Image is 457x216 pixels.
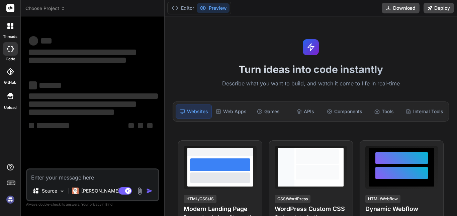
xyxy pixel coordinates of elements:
p: Always double-check its answers. Your in Bind [26,201,159,208]
img: signin [5,194,16,205]
div: Web Apps [213,104,249,119]
h4: Modern Landing Page [184,204,256,214]
span: ‌ [37,123,69,128]
img: Pick Models [59,188,65,194]
button: Preview [197,3,230,13]
span: Choose Project [25,5,65,12]
span: ‌ [29,123,34,128]
span: ‌ [29,50,136,55]
div: Components [324,104,365,119]
span: ‌ [128,123,134,128]
img: attachment [136,187,144,195]
span: ‌ [29,93,158,99]
img: Claude 4 Sonnet [72,188,79,194]
label: code [6,56,15,62]
div: Internal Tools [403,104,446,119]
span: ‌ [39,83,61,88]
p: Describe what you want to build, and watch it come to life in real-time [169,79,453,88]
div: Games [251,104,286,119]
label: GitHub [4,80,16,85]
div: HTML/CSS/JS [184,195,216,203]
label: Upload [4,105,17,111]
p: [PERSON_NAME] 4 S.. [81,188,131,194]
span: ‌ [29,58,126,63]
span: ‌ [41,38,52,44]
button: Download [382,3,420,13]
div: Websites [176,104,212,119]
span: ‌ [147,123,153,128]
label: threads [3,34,17,40]
span: privacy [90,202,102,206]
span: ‌ [138,123,143,128]
div: HTML/Webflow [365,195,400,203]
span: ‌ [29,36,38,46]
img: icon [146,188,153,194]
span: ‌ [29,81,37,89]
p: Source [42,188,57,194]
span: ‌ [29,110,114,115]
div: CSS/WordPress [275,195,310,203]
div: APIs [287,104,323,119]
button: Deploy [424,3,454,13]
h4: WordPress Custom CSS [275,204,347,214]
h1: Turn ideas into code instantly [169,63,453,75]
span: ‌ [29,101,136,107]
div: Tools [366,104,402,119]
button: Editor [169,3,197,13]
